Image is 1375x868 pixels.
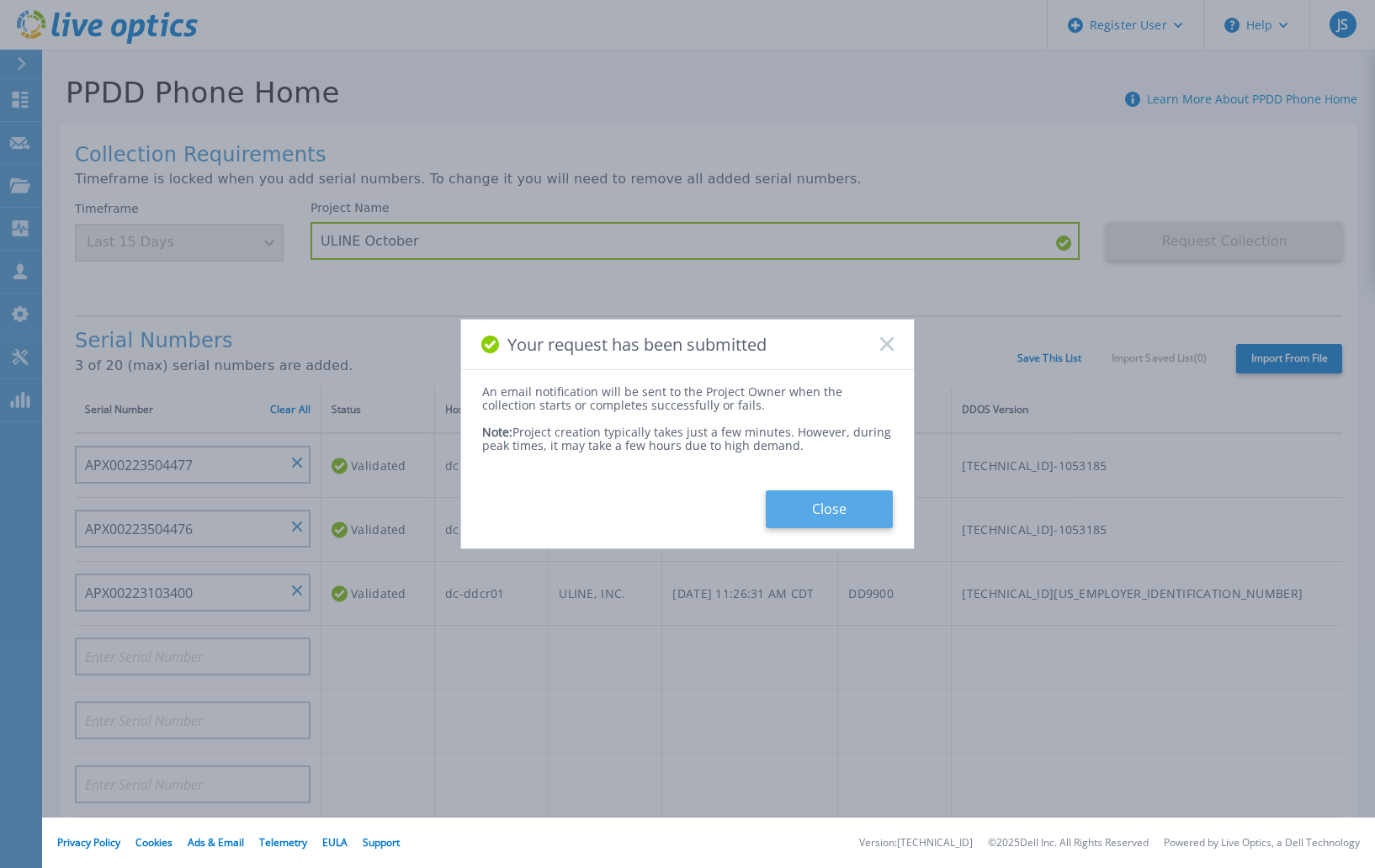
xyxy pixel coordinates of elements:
[135,835,173,849] a: Cookies
[859,838,973,849] li: Version: [TECHNICAL_ID]
[322,835,348,849] a: EULA
[57,835,120,849] a: Privacy Policy
[482,412,893,453] div: Project creation typically takes just a few minutes. However, during peak times, it may take a fe...
[766,490,893,528] button: Close
[1164,838,1360,849] li: Powered by Live Optics, a Dell Technology
[482,424,512,440] span: Note:
[482,385,893,412] div: An email notification will be sent to the Project Owner when the collection starts or completes s...
[363,835,400,849] a: Support
[507,335,767,354] span: Your request has been submitted
[259,835,307,849] a: Telemetry
[188,835,244,849] a: Ads & Email
[988,838,1149,849] li: © 2025 Dell Inc. All Rights Reserved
